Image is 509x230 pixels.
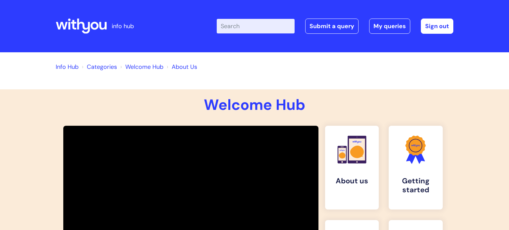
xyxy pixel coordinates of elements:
[369,19,410,34] a: My queries
[112,21,134,31] p: info hub
[56,63,79,71] a: Info Hub
[172,63,197,71] a: About Us
[305,19,359,34] a: Submit a query
[56,96,453,114] h1: Welcome Hub
[394,177,437,194] h4: Getting started
[217,19,295,33] input: Search
[119,62,163,72] li: Welcome Hub
[389,126,443,209] a: Getting started
[330,177,374,185] h4: About us
[125,63,163,71] a: Welcome Hub
[217,19,453,34] div: | -
[421,19,453,34] a: Sign out
[87,63,117,71] a: Categories
[165,62,197,72] li: About Us
[80,62,117,72] li: Solution home
[325,126,379,209] a: About us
